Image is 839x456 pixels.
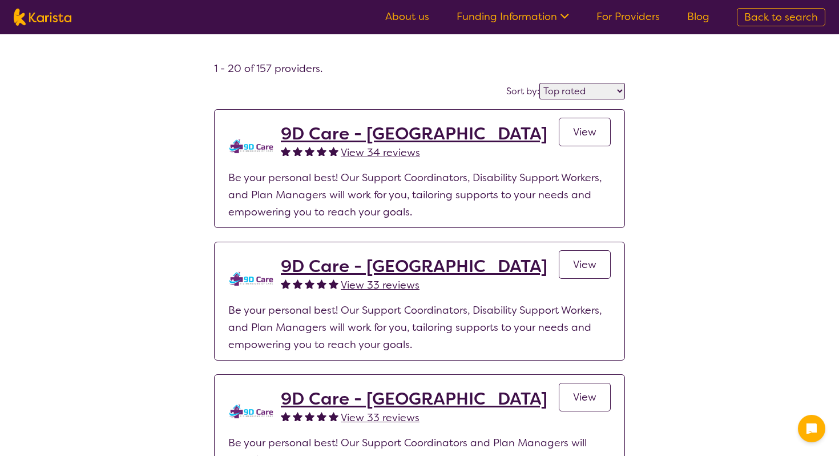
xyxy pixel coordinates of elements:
img: fullstar [293,411,302,421]
img: fullstar [317,411,326,421]
span: Back to search [744,10,818,24]
a: View [559,383,611,411]
a: View 34 reviews [341,144,420,161]
a: View [559,250,611,279]
a: 9D Care - [GEOGRAPHIC_DATA] [281,389,547,409]
img: fullstar [329,411,338,421]
img: zklkmrpc7cqrnhnbeqm0.png [228,123,274,169]
span: View [573,125,596,139]
img: Karista logo [14,9,71,26]
a: View [559,118,611,146]
img: fullstar [305,411,314,421]
label: Sort by: [506,85,539,97]
img: udoxtvw1zwmha9q2qzsy.png [228,389,274,434]
span: View 33 reviews [341,411,419,425]
img: fullstar [293,146,302,156]
img: l4aty9ni5vo8flrqveaj.png [228,256,274,302]
h4: 1 - 20 of 157 providers . [214,62,625,75]
img: fullstar [329,146,338,156]
a: Back to search [737,8,825,26]
p: Be your personal best! Our Support Coordinators, Disability Support Workers, and Plan Managers wi... [228,302,611,353]
p: Be your personal best! Our Support Coordinators, Disability Support Workers, and Plan Managers wi... [228,169,611,221]
img: fullstar [293,279,302,289]
a: Funding Information [457,10,569,23]
img: fullstar [281,279,291,289]
a: For Providers [596,10,660,23]
span: View [573,390,596,404]
a: About us [385,10,429,23]
a: View 33 reviews [341,277,419,294]
img: fullstar [305,146,314,156]
img: fullstar [317,146,326,156]
span: View 33 reviews [341,278,419,292]
img: fullstar [281,411,291,421]
a: 9D Care - [GEOGRAPHIC_DATA] [281,123,547,144]
a: 9D Care - [GEOGRAPHIC_DATA] [281,256,547,277]
span: View [573,258,596,271]
img: fullstar [305,279,314,289]
a: Blog [687,10,709,23]
a: View 33 reviews [341,409,419,426]
img: fullstar [317,279,326,289]
span: View 34 reviews [341,146,420,159]
img: fullstar [329,279,338,289]
img: fullstar [281,146,291,156]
